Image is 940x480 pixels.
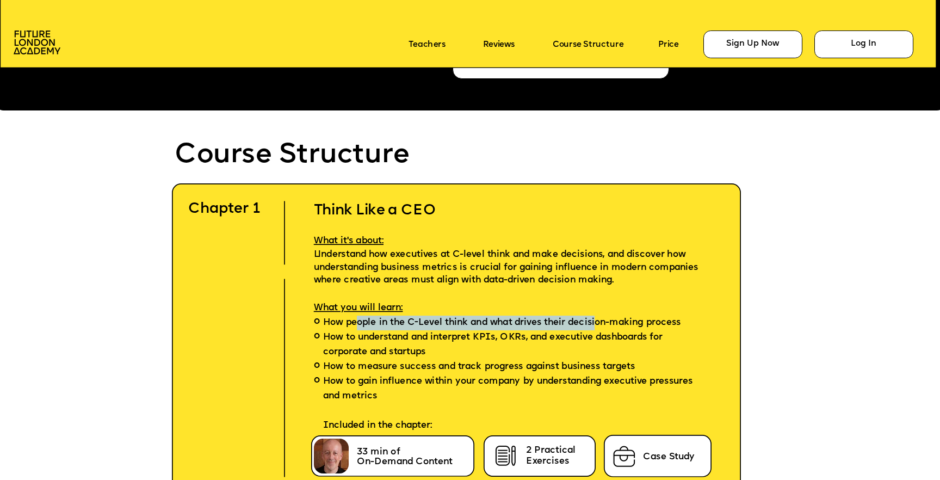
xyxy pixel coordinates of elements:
[314,249,701,285] span: Understand how executives at C-level think and make decisions, and discover how understanding bus...
[295,183,732,220] h2: Think Like a CEO
[175,139,615,171] p: Course Structure
[323,360,635,374] span: How to measure success and track progress against business targets
[643,452,695,462] span: Case Study
[492,443,520,470] img: image-cb722855-f231-420d-ba86-ef8a9b8709e7.png
[14,30,60,54] img: image-aac980e9-41de-4c2d-a048-f29dd30a0068.png
[483,40,514,49] a: Reviews
[323,374,704,433] span: How to gain influence within your company by understanding executive pressures and metrics Includ...
[658,40,678,49] a: Price
[553,40,623,49] a: Course Structure
[323,330,704,360] span: How to understand and interpret KPIs, OKRs, and executive dashboards for corporate and startups
[323,316,681,330] span: How people in the C-Level think and what drives their decision-making process
[526,445,578,466] span: 2 Practical Exercises
[610,443,638,470] img: image-75ee59ac-5515-4aba-aadc-0d7dfe35305c.png
[314,236,384,246] span: What it's about:
[188,202,261,217] span: Chapter 1
[357,447,400,457] span: 33 min of
[409,40,446,49] a: Teachers
[314,303,403,313] span: What you will learn:
[357,457,453,467] span: On-Demand Content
